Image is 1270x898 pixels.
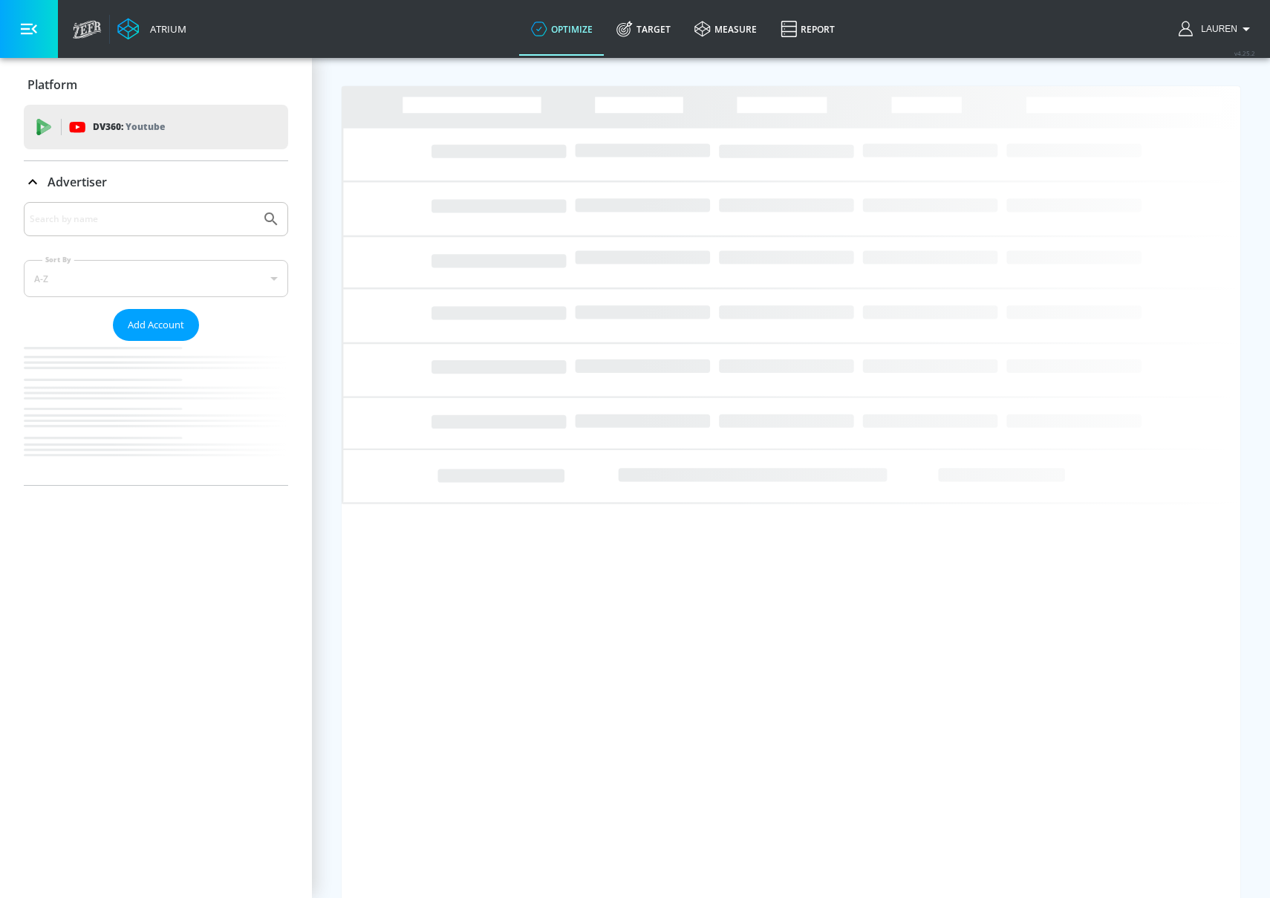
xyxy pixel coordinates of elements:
[93,119,165,135] p: DV360:
[27,77,77,93] p: Platform
[128,316,184,334] span: Add Account
[24,161,288,203] div: Advertiser
[605,2,683,56] a: Target
[24,341,288,485] nav: list of Advertiser
[1234,49,1255,57] span: v 4.25.2
[24,105,288,149] div: DV360: Youtube
[30,209,255,229] input: Search by name
[519,2,605,56] a: optimize
[48,174,107,190] p: Advertiser
[769,2,847,56] a: Report
[24,202,288,485] div: Advertiser
[117,18,186,40] a: Atrium
[113,309,199,341] button: Add Account
[42,255,74,264] label: Sort By
[1195,24,1237,34] span: login as: lauren.bacher@zefr.com
[24,64,288,105] div: Platform
[1179,20,1255,38] button: Lauren
[24,260,288,297] div: A-Z
[683,2,769,56] a: measure
[126,119,165,134] p: Youtube
[144,22,186,36] div: Atrium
